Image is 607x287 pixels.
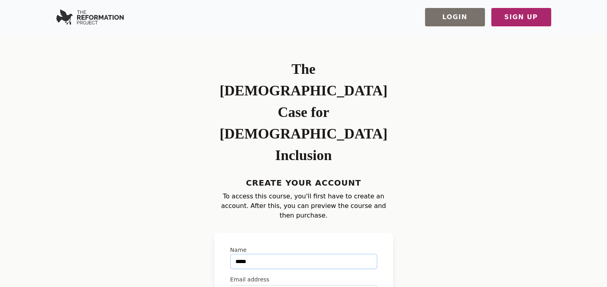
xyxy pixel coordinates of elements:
[230,246,377,254] label: Name
[425,8,485,26] button: Login
[230,275,377,283] label: Email address
[214,58,393,220] div: To access this course, you'll first have to create an account. After this, you can preview the co...
[214,176,393,190] h4: Create Your Account
[214,58,393,166] h1: The [DEMOGRAPHIC_DATA] Case for [DEMOGRAPHIC_DATA] Inclusion
[491,8,551,26] button: Sign Up
[442,12,467,22] span: Login
[504,12,538,22] span: Sign Up
[56,9,124,25] img: Serverless SaaS Boilerplate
